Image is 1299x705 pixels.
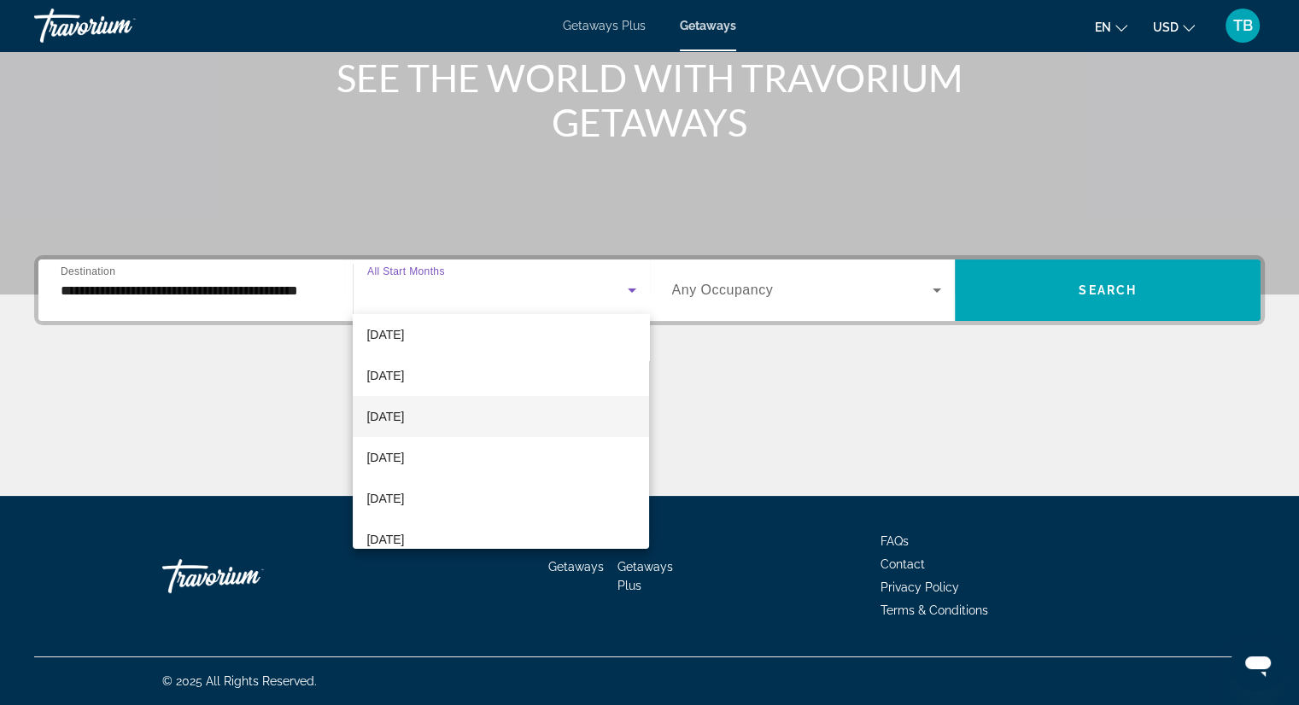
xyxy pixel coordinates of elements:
[366,488,404,509] span: [DATE]
[366,529,404,550] span: [DATE]
[366,324,404,345] span: [DATE]
[366,406,404,427] span: [DATE]
[366,447,404,468] span: [DATE]
[366,365,404,386] span: [DATE]
[1231,637,1285,691] iframe: Button to launch messaging window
